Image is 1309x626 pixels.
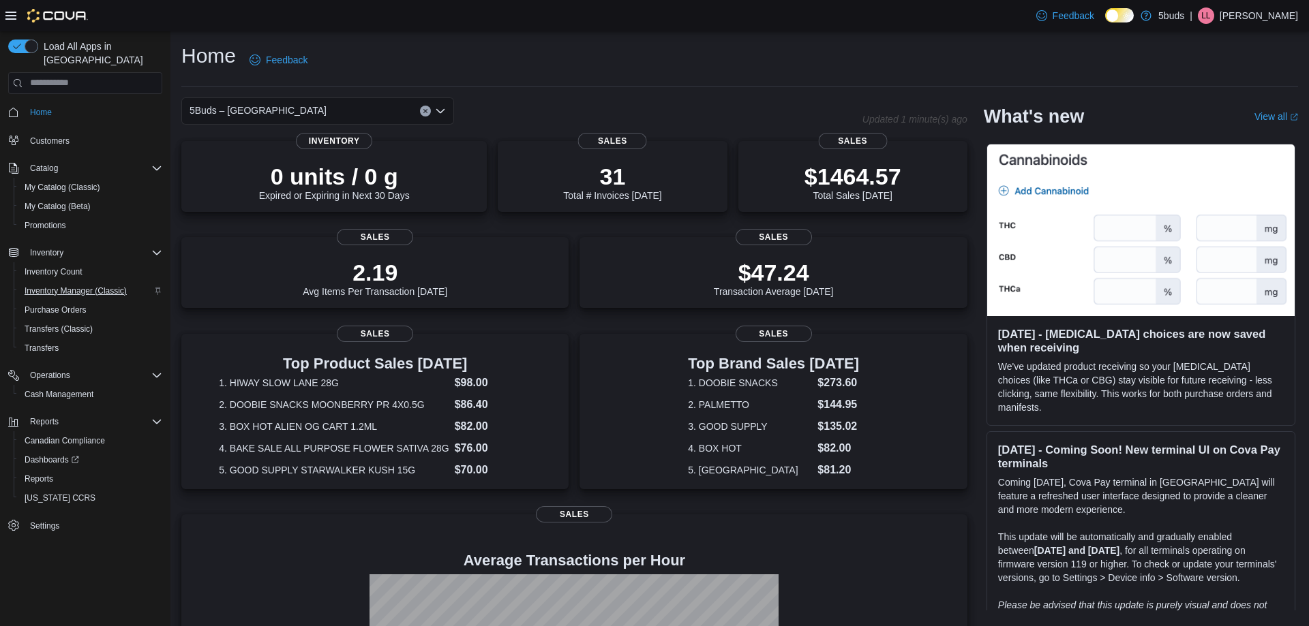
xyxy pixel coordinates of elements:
dd: $144.95 [817,396,859,413]
p: 5buds [1158,7,1184,24]
a: [US_STATE] CCRS [19,490,101,506]
dt: 4. BOX HOT [688,441,812,455]
dd: $82.00 [455,418,531,435]
p: 2.19 [303,259,447,286]
input: Dark Mode [1105,8,1134,22]
a: Transfers [19,340,64,356]
span: Cash Management [19,386,162,403]
button: Home [3,102,168,122]
span: Settings [25,517,162,534]
span: Inventory [25,245,162,261]
span: Sales [578,133,647,149]
span: Operations [30,370,70,381]
div: Avg Items Per Transaction [DATE] [303,259,447,297]
a: Dashboards [14,450,168,469]
button: Catalog [3,159,168,178]
span: Reports [30,416,59,427]
button: Catalog [25,160,63,176]
img: Cova [27,9,88,22]
p: 0 units / 0 g [259,163,410,190]
button: Reports [25,413,64,430]
span: Catalog [25,160,162,176]
span: Purchase Orders [19,302,162,318]
div: Total # Invoices [DATE] [563,163,661,201]
button: Customers [3,130,168,150]
h3: Top Product Sales [DATE] [219,356,531,372]
a: Promotions [19,217,72,234]
dd: $135.02 [817,418,859,435]
h3: [DATE] - [MEDICAL_DATA] choices are now saved when receiving [998,327,1284,354]
span: Sales [736,229,812,245]
div: Transaction Average [DATE] [714,259,834,297]
span: Canadian Compliance [25,435,105,446]
span: Reports [25,473,53,484]
span: My Catalog (Beta) [25,201,91,212]
button: My Catalog (Classic) [14,178,168,197]
span: Load All Apps in [GEOGRAPHIC_DATA] [38,40,162,67]
button: Reports [14,469,168,488]
dt: 5. [GEOGRAPHIC_DATA] [688,463,812,477]
dd: $82.00 [817,440,859,456]
p: [PERSON_NAME] [1220,7,1298,24]
dt: 1. HIWAY SLOW LANE 28G [219,376,449,390]
span: Dark Mode [1105,22,1106,23]
button: Reports [3,412,168,431]
span: Transfers (Classic) [25,324,93,334]
span: Feedback [1053,9,1094,22]
a: Inventory Count [19,264,88,280]
dd: $86.40 [455,396,531,413]
h2: What's new [984,106,1084,127]
span: Transfers (Classic) [19,321,162,337]
p: Updated 1 minute(s) ago [862,114,967,125]
a: Purchase Orders [19,302,92,318]
button: Inventory [3,243,168,262]
span: Inventory Count [25,266,82,277]
a: My Catalog (Beta) [19,198,96,215]
span: Feedback [266,53,307,67]
p: $1464.57 [804,163,901,190]
span: Canadian Compliance [19,433,162,449]
span: Transfers [25,343,59,354]
a: Dashboards [19,452,85,468]
p: 31 [563,163,661,190]
span: Washington CCRS [19,490,162,506]
button: Purchase Orders [14,300,168,319]
button: Transfers (Classic) [14,319,168,339]
span: Customers [25,131,162,148]
span: Inventory Manager (Classic) [25,285,127,296]
button: Operations [25,367,76,384]
p: This update will be automatically and gradually enabled between , for all terminals operating on ... [998,530,1284,584]
dt: 1. DOOBIE SNACKS [688,376,812,390]
p: | [1190,7,1192,24]
dd: $273.60 [817,375,859,391]
strong: [DATE] and [DATE] [1034,545,1119,556]
span: Catalog [30,163,58,174]
button: Inventory [25,245,69,261]
h4: Average Transactions per Hour [192,552,957,569]
a: Inventory Manager (Classic) [19,283,132,299]
span: Inventory Count [19,264,162,280]
dt: 5. GOOD SUPPLY STARWALKER KUSH 15G [219,463,449,477]
dd: $98.00 [455,375,531,391]
p: $47.24 [714,259,834,286]
dd: $81.20 [817,462,859,478]
div: Expired or Expiring in Next 30 Days [259,163,410,201]
a: Feedback [244,46,313,74]
button: My Catalog (Beta) [14,197,168,216]
button: Open list of options [435,106,446,116]
button: Operations [3,366,168,385]
button: Canadian Compliance [14,431,168,450]
h3: [DATE] - Coming Soon! New terminal UI on Cova Pay terminals [998,443,1284,470]
nav: Complex example [8,97,162,571]
a: Transfers (Classic) [19,321,98,337]
button: Cash Management [14,385,168,404]
a: Settings [25,518,65,534]
span: Promotions [19,217,162,234]
div: Total Sales [DATE] [804,163,901,201]
h3: Top Brand Sales [DATE] [688,356,859,372]
span: Sales [337,229,413,245]
dt: 3. GOOD SUPPLY [688,420,812,433]
a: Feedback [1031,2,1100,29]
span: Transfers [19,340,162,356]
dt: 2. DOOBIE SNACKS MOONBERRY PR 4X0.5G [219,398,449,411]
